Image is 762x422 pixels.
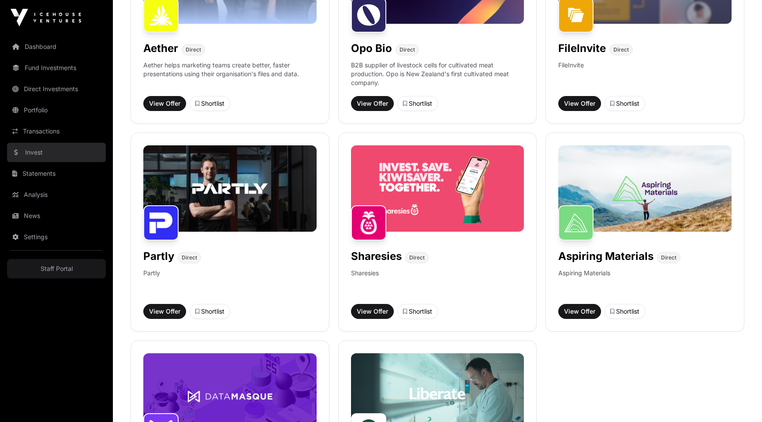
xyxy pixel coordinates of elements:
[186,46,201,53] span: Direct
[7,227,106,247] a: Settings
[351,41,392,56] h1: Opo Bio
[143,249,174,263] h1: Partly
[149,307,180,316] span: View Offer
[7,37,106,56] a: Dashboard
[558,249,654,263] h1: Aspiring Materials
[661,254,676,261] span: Direct
[397,96,438,111] button: Shortlist
[613,46,629,53] span: Direct
[558,304,601,319] button: View Offer
[7,79,106,99] a: Direct Investments
[143,269,160,297] p: Partly
[558,61,584,89] p: FileInvite
[564,99,595,108] span: View Offer
[143,205,179,241] img: Partly
[409,254,425,261] span: Direct
[351,96,394,111] button: View Offer
[143,145,317,232] img: Partly-Banner.jpg
[7,259,106,278] a: Staff Portal
[149,99,180,108] span: View Offer
[351,205,386,241] img: Sharesies
[182,254,197,261] span: Direct
[403,307,432,316] div: Shortlist
[558,145,732,232] img: Aspiring-Banner.jpg
[7,100,106,120] a: Portfolio
[7,206,106,226] a: News
[605,96,645,111] button: Shortlist
[7,122,106,141] a: Transactions
[351,249,402,263] h1: Sharesies
[11,9,81,26] img: Icehouse Ventures Logo
[397,304,438,319] button: Shortlist
[143,304,186,319] button: View Offer
[143,96,186,111] button: View Offer
[403,99,432,108] div: Shortlist
[558,41,606,56] h1: FileInvite
[7,185,106,204] a: Analysis
[351,61,524,89] p: B2B supplier of livestock cells for cultivated meat production. Opo is New Zealand's first cultiv...
[351,304,394,319] button: View Offer
[195,307,224,316] div: Shortlist
[357,307,388,316] span: View Offer
[558,96,601,111] button: View Offer
[564,307,595,316] span: View Offer
[610,99,639,108] div: Shortlist
[610,307,639,316] div: Shortlist
[7,58,106,78] a: Fund Investments
[718,380,762,422] iframe: Chat Widget
[7,164,106,183] a: Statements
[143,61,317,89] p: Aether helps marketing teams create better, faster presentations using their organisation's files...
[558,269,610,297] p: Aspiring Materials
[190,96,230,111] button: Shortlist
[190,304,230,319] button: Shortlist
[351,269,379,297] p: Sharesies
[357,99,388,108] span: View Offer
[7,143,106,162] a: Invest
[195,99,224,108] div: Shortlist
[558,205,594,241] img: Aspiring Materials
[351,145,524,232] img: Sharesies-Banner.jpg
[605,304,645,319] button: Shortlist
[143,41,178,56] h1: Aether
[400,46,415,53] span: Direct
